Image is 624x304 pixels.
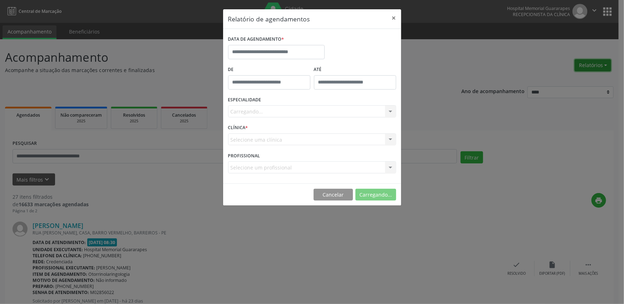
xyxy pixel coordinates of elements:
[228,122,248,133] label: CLÍNICA
[228,34,284,45] label: DATA DE AGENDAMENTO
[387,9,401,27] button: Close
[228,64,310,75] label: De
[228,14,310,24] h5: Relatório de agendamentos
[355,189,396,201] button: Carregando...
[228,95,261,106] label: ESPECIALIDADE
[314,64,396,75] label: ATÉ
[228,150,260,161] label: PROFISSIONAL
[314,189,353,201] button: Cancelar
